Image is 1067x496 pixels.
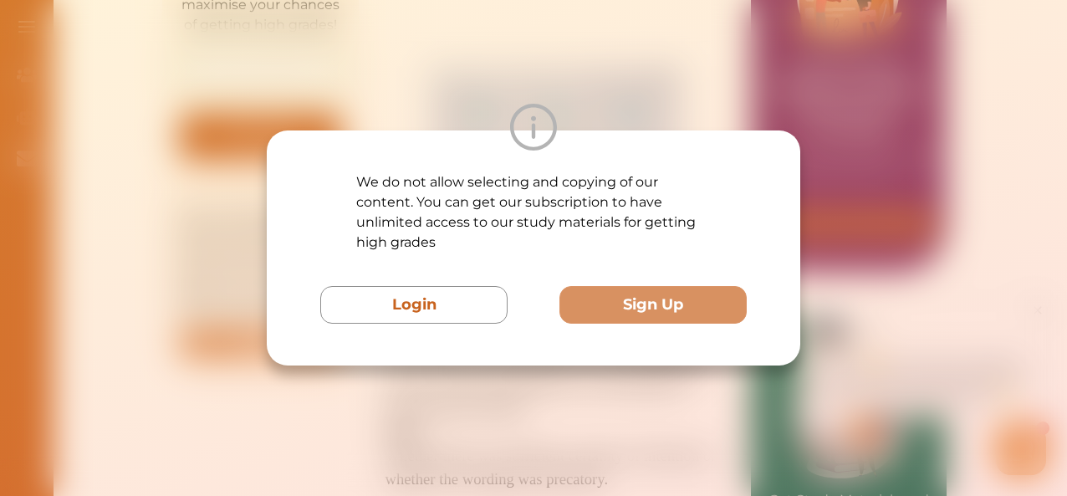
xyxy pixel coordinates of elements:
img: Nini [146,17,178,49]
span: 🌟 [334,89,349,106]
button: Login [320,286,508,324]
div: Nini [188,28,207,44]
p: We do not allow selecting and copying of our content. You can get our subscription to have unlimi... [356,172,712,253]
i: 1 [370,124,384,137]
span: 👋 [200,57,215,74]
button: Sign Up [559,286,747,324]
p: Hey there If you have any questions, I'm here to help! Just text back 'Hi' and choose from the fo... [146,57,368,106]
